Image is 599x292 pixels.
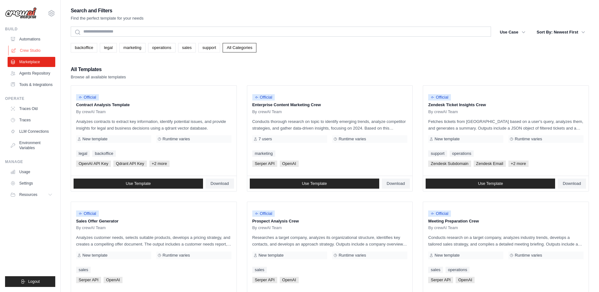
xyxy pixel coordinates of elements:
[338,137,366,142] span: Runtime varies
[252,118,408,131] p: Conducts thorough research on topic to identify emerging trends, analyze competitor strategies, a...
[76,210,99,217] span: Official
[76,277,101,283] span: Serper API
[8,104,55,114] a: Traces Old
[100,43,117,52] a: legal
[76,234,231,247] p: Analyzes customer needs, selects suitable products, develops a pricing strategy, and creates a co...
[450,150,474,157] a: operations
[434,137,459,142] span: New template
[252,210,275,217] span: Official
[148,43,176,52] a: operations
[8,115,55,125] a: Traces
[206,179,234,189] a: Download
[104,277,123,283] span: OpenAI
[223,43,256,52] a: All Categories
[280,161,299,167] span: OpenAI
[76,102,231,108] p: Contract Analysis Template
[563,181,581,186] span: Download
[474,161,506,167] span: Zendesk Email
[8,34,55,44] a: Automations
[252,225,282,230] span: By crewAI Team
[5,159,55,164] div: Manage
[92,150,116,157] a: backoffice
[252,102,408,108] p: Enterprise Content Marketing Crew
[252,234,408,247] p: Researches a target company, analyzes its organizational structure, identifies key contacts, and ...
[71,6,144,15] h2: Search and Filters
[76,118,231,131] p: Analyzes contracts to extract key information, identify potential issues, and provide insights fo...
[456,277,475,283] span: OpenAI
[252,94,275,100] span: Official
[28,279,40,284] span: Logout
[259,137,272,142] span: 7 users
[446,267,470,273] a: operations
[428,218,584,224] p: Meeting Preparation Crew
[163,137,190,142] span: Runtime varies
[428,210,451,217] span: Official
[259,253,284,258] span: New template
[302,181,327,186] span: Use Template
[387,181,405,186] span: Download
[163,253,190,258] span: Runtime varies
[428,267,443,273] a: sales
[126,181,151,186] span: Use Template
[508,161,529,167] span: +2 more
[8,178,55,188] a: Settings
[8,167,55,177] a: Usage
[382,179,410,189] a: Download
[74,179,203,189] a: Use Template
[252,109,282,114] span: By crewAI Team
[76,109,106,114] span: By crewAI Team
[76,94,99,100] span: Official
[5,96,55,101] div: Operate
[428,94,451,100] span: Official
[252,218,408,224] p: Prospect Analysis Crew
[428,150,447,157] a: support
[178,43,196,52] a: sales
[8,80,55,90] a: Tools & Integrations
[426,179,555,189] a: Use Template
[113,161,147,167] span: Qdrant API Key
[8,126,55,137] a: LLM Connections
[76,267,91,273] a: sales
[250,179,379,189] a: Use Template
[71,15,144,21] p: Find the perfect template for your needs
[82,253,107,258] span: New template
[198,43,220,52] a: support
[533,27,589,38] button: Sort By: Newest First
[76,150,90,157] a: legal
[252,150,275,157] a: marketing
[71,74,126,80] p: Browse all available templates
[5,276,55,287] button: Logout
[119,43,146,52] a: marketing
[252,267,267,273] a: sales
[428,234,584,247] p: Conducts research on a target company, analyzes industry trends, develops a tailored sales strate...
[252,277,277,283] span: Serper API
[71,43,97,52] a: backoffice
[211,181,229,186] span: Download
[8,190,55,200] button: Resources
[428,102,584,108] p: Zendesk Ticket Insights Crew
[76,161,111,167] span: OpenAI API Key
[8,46,56,56] a: Crew Studio
[82,137,107,142] span: New template
[478,181,503,186] span: Use Template
[558,179,586,189] a: Download
[8,68,55,78] a: Agents Repository
[496,27,529,38] button: Use Case
[5,27,55,32] div: Build
[280,277,299,283] span: OpenAI
[338,253,366,258] span: Runtime varies
[76,225,106,230] span: By crewAI Team
[428,118,584,131] p: Fetches tickets from [GEOGRAPHIC_DATA] based on a user's query, analyzes them, and generates a su...
[8,138,55,153] a: Environment Variables
[19,192,37,197] span: Resources
[8,57,55,67] a: Marketplace
[515,253,542,258] span: Runtime varies
[428,161,471,167] span: Zendesk Subdomain
[149,161,170,167] span: +2 more
[76,218,231,224] p: Sales Offer Generator
[252,161,277,167] span: Serper API
[428,109,458,114] span: By crewAI Team
[71,65,126,74] h2: All Templates
[428,277,453,283] span: Serper API
[515,137,542,142] span: Runtime varies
